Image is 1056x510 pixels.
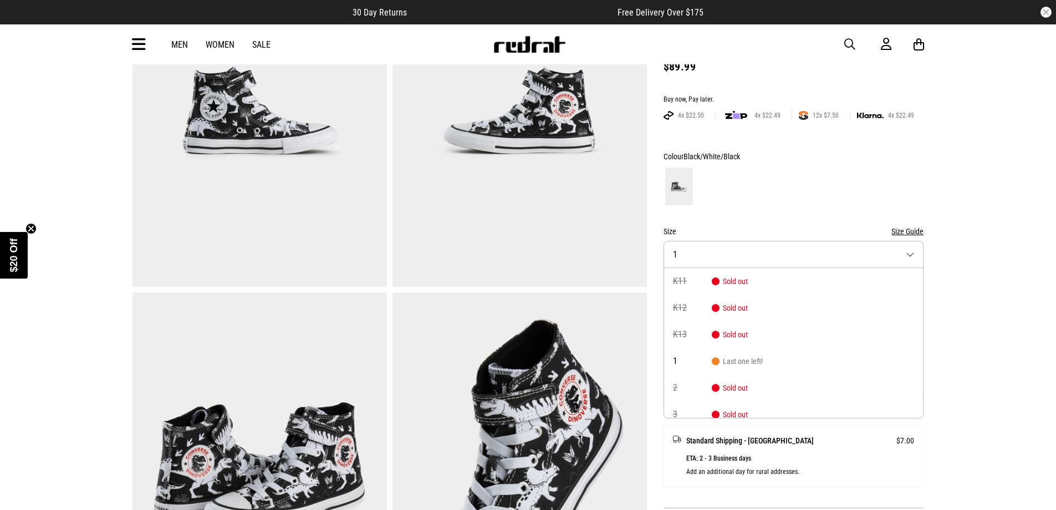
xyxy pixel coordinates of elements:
[725,110,747,121] img: zip
[683,152,740,161] span: Black/White/Black
[664,150,924,163] div: Colour
[8,238,19,272] span: $20 Off
[353,7,407,18] span: 30 Day Returns
[673,383,712,392] span: 2
[712,383,748,392] span: Sold out
[686,434,814,447] span: Standard Shipping - [GEOGRAPHIC_DATA]
[673,249,677,260] span: 1
[712,357,763,366] span: Last one left!
[673,410,712,419] span: 3
[252,39,271,50] a: Sale
[884,111,919,120] span: 4x $22.49
[618,7,703,18] span: Free Delivery Over $175
[686,452,915,478] p: ETA: 2 - 3 Business days Add an additional day for rural addresses.
[896,434,914,447] span: $7.00
[206,39,234,50] a: Women
[673,277,712,286] span: K11
[891,225,924,238] button: Size Guide
[712,277,748,286] span: Sold out
[429,7,595,18] iframe: Customer reviews powered by Trustpilot
[25,223,37,234] button: Close teaser
[664,241,924,268] button: 1
[664,225,924,238] div: Size
[171,39,188,50] a: Men
[750,111,785,120] span: 4x $22.49
[665,168,693,205] img: Black/White/Black
[808,111,843,120] span: 12x $7.50
[712,410,748,419] span: Sold out
[857,113,884,119] img: KLARNA
[664,60,924,73] div: $89.99
[673,304,712,312] span: K12
[493,36,566,53] img: Redrat logo
[664,111,674,120] img: AFTERPAY
[799,111,808,120] img: SPLITPAY
[712,330,748,339] span: Sold out
[674,111,708,120] span: 4x $22.50
[712,304,748,312] span: Sold out
[673,357,712,366] span: 1
[673,330,712,339] span: K13
[664,95,924,104] div: Buy now, Pay later.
